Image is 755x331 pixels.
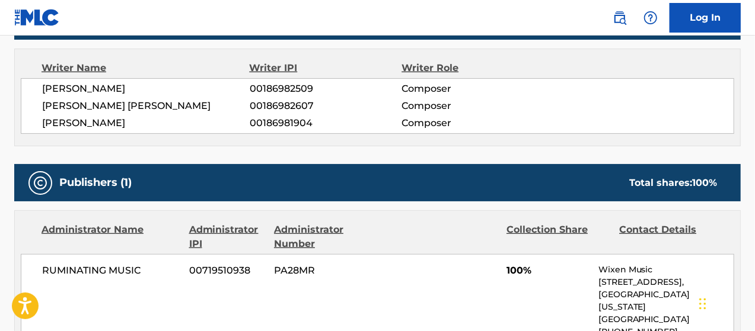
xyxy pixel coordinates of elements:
[402,61,540,75] div: Writer Role
[639,6,662,30] div: Help
[619,223,723,251] div: Contact Details
[189,223,265,251] div: Administrator IPI
[598,313,734,326] p: [GEOGRAPHIC_DATA]
[506,223,610,251] div: Collection Share
[608,6,632,30] a: Public Search
[274,263,378,278] span: PA28MR
[250,99,402,113] span: 00186982607
[692,177,717,188] span: 100 %
[249,61,402,75] div: Writer IPI
[250,116,402,130] span: 00186981904
[598,263,734,276] p: Wixen Music
[42,99,250,113] span: [PERSON_NAME] [PERSON_NAME]
[42,82,250,96] span: [PERSON_NAME]
[696,274,755,331] iframe: Chat Widget
[643,11,658,25] img: help
[59,176,132,189] h5: Publishers (1)
[42,263,180,278] span: RUMINATING MUSIC
[598,288,734,313] p: [GEOGRAPHIC_DATA][US_STATE]
[14,9,60,26] img: MLC Logo
[250,82,402,96] span: 00186982509
[42,61,249,75] div: Writer Name
[613,11,627,25] img: search
[42,223,180,251] div: Administrator Name
[402,99,540,113] span: Composer
[189,263,265,278] span: 00719510938
[274,223,378,251] div: Administrator Number
[402,82,540,96] span: Composer
[598,276,734,288] p: [STREET_ADDRESS],
[402,116,540,130] span: Composer
[33,176,47,190] img: Publishers
[670,3,741,33] a: Log In
[699,286,706,322] div: Drag
[42,116,250,130] span: [PERSON_NAME]
[506,263,590,278] span: 100%
[629,176,717,190] div: Total shares:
